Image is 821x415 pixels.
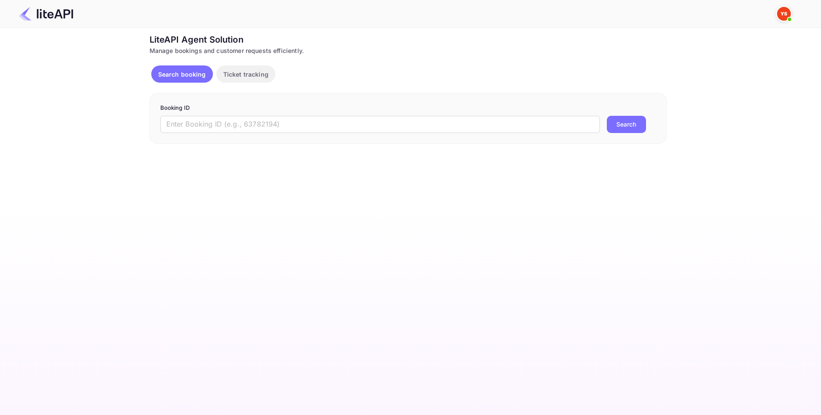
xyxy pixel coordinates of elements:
button: Search [607,116,646,133]
p: Booking ID [160,104,656,112]
img: LiteAPI Logo [19,7,73,21]
div: Manage bookings and customer requests efficiently. [150,46,667,55]
p: Ticket tracking [223,70,268,79]
input: Enter Booking ID (e.g., 63782194) [160,116,600,133]
div: LiteAPI Agent Solution [150,33,667,46]
img: Yandex Support [777,7,791,21]
p: Search booking [158,70,206,79]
